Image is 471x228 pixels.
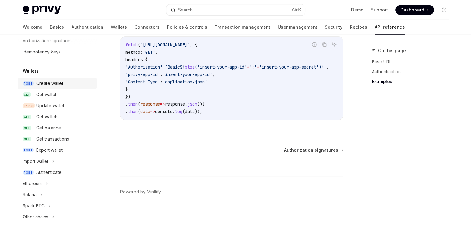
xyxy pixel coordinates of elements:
a: Authentication [72,20,103,35]
button: Copy the contents from the code block [320,40,328,49]
a: Idempotency keys [18,46,97,57]
span: Authorization signatures [284,147,338,153]
div: Spark BTC [23,202,45,209]
a: Recipes [350,20,367,35]
a: Powered by Mintlify [120,189,161,195]
h5: Wallets [23,67,39,75]
span: + [257,64,259,70]
span: method: [125,49,143,55]
span: response [140,101,160,107]
span: : [160,79,163,85]
span: GET [23,115,31,119]
span: `Basic [165,64,180,70]
span: Dashboard [400,7,424,13]
span: log [175,109,182,114]
a: PATCHUpdate wallet [18,100,97,111]
div: Solana [23,191,37,198]
span: Ctrl K [292,7,301,12]
span: 'GET' [143,49,155,55]
span: POST [23,148,34,153]
span: ` [324,64,326,70]
div: Other chains [23,213,48,221]
span: . [125,109,128,114]
span: 'Content-Type' [125,79,160,85]
div: Search... [178,6,195,14]
span: , [212,72,215,77]
span: , { [190,42,197,48]
span: . [172,109,175,114]
button: Toggle dark mode [439,5,449,15]
img: light logo [23,6,61,14]
div: Import wallet [23,158,48,165]
button: Ask AI [330,40,338,49]
span: }) [125,94,130,99]
span: ( [195,64,197,70]
a: Connectors [134,20,159,35]
a: Policies & controls [167,20,207,35]
span: ( [182,109,185,114]
span: data [140,109,150,114]
span: ) [319,64,321,70]
a: Authorization signatures [284,147,343,153]
a: POSTAuthenticate [18,167,97,178]
a: Transaction management [215,20,270,35]
span: ( [138,101,140,107]
span: fetch [125,42,138,48]
a: Security [325,20,342,35]
span: )); [195,109,202,114]
span: GET [23,126,31,130]
a: Base URL [372,57,454,67]
span: '[URL][DOMAIN_NAME]' [140,42,190,48]
a: API reference [375,20,405,35]
span: 'insert-your-app-id' [197,64,247,70]
span: then [128,109,138,114]
span: => [150,109,155,114]
div: Create wallet [36,80,63,87]
span: btoa [185,64,195,70]
a: Wallets [111,20,127,35]
div: Get transactions [36,135,69,143]
a: User management [278,20,317,35]
a: Support [371,7,388,13]
a: GETGet wallet [18,89,97,100]
span: . [125,101,128,107]
span: => [160,101,165,107]
a: GETGet balance [18,122,97,133]
span: data [185,109,195,114]
span: PATCH [23,103,35,108]
span: console [155,109,172,114]
a: Basics [50,20,64,35]
a: Dashboard [395,5,434,15]
span: , [326,64,329,70]
button: Search...CtrlK [166,4,305,15]
span: response [165,101,185,107]
span: . [185,101,187,107]
span: , [155,49,158,55]
span: headers: [125,57,145,62]
div: Idempotency keys [23,48,61,56]
span: 'application/json' [163,79,207,85]
span: POST [23,81,34,86]
span: 'Authorization' [125,64,163,70]
span: : [163,64,165,70]
span: + [247,64,249,70]
span: On this page [378,47,406,54]
span: ( [138,42,140,48]
a: Authentication [372,67,454,77]
div: Authenticate [36,169,62,176]
span: json [187,101,197,107]
div: Export wallet [36,146,63,154]
a: Welcome [23,20,42,35]
div: Get wallets [36,113,59,120]
span: 'privy-app-id' [125,72,160,77]
span: then [128,101,138,107]
span: ( [138,109,140,114]
span: : [160,72,163,77]
span: GET [23,137,31,141]
span: POST [23,170,34,175]
a: POSTCreate wallet [18,78,97,89]
div: Get wallet [36,91,56,98]
span: } [321,64,324,70]
a: Examples [372,77,454,87]
span: } [125,87,128,92]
